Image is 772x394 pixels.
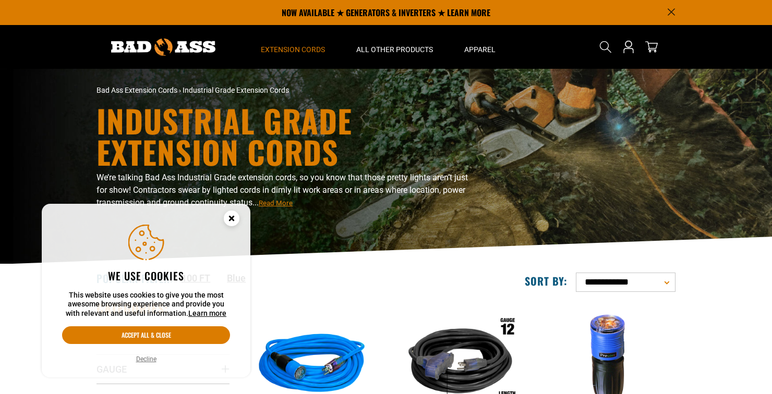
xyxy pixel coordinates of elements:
[525,274,568,288] label: Sort by:
[96,86,177,94] a: Bad Ass Extension Cords
[96,171,477,209] p: We’re talking Bad Ass Industrial Grade extension cords, so you know that those pretty lights aren...
[62,269,230,282] h2: We use cookies
[449,25,511,69] summary: Apparel
[356,45,433,54] span: All Other Products
[96,105,477,167] h1: Industrial Grade Extension Cords
[42,204,250,378] aside: Cookie Consent
[62,326,230,344] button: Accept all & close
[188,309,226,317] a: Learn more
[245,25,341,69] summary: Extension Cords
[183,86,289,94] span: Industrial Grade Extension Cords
[261,45,325,54] span: Extension Cords
[259,199,293,207] span: Read More
[464,45,496,54] span: Apparel
[62,291,230,318] p: This website uses cookies to give you the most awesome browsing experience and provide you with r...
[597,39,614,55] summary: Search
[96,85,477,96] nav: breadcrumbs
[133,354,160,364] button: Decline
[111,39,215,56] img: Bad Ass Extension Cords
[341,25,449,69] summary: All Other Products
[179,86,181,94] span: ›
